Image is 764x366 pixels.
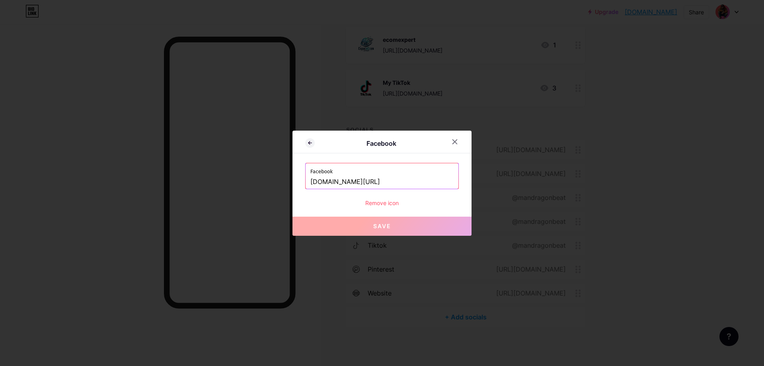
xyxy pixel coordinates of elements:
[292,217,472,236] button: Save
[315,139,448,148] div: Facebook
[310,175,454,189] input: https://facebook.com/pageurl
[373,223,391,229] span: Save
[305,199,459,207] div: Remove icon
[310,163,454,175] label: Facebook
